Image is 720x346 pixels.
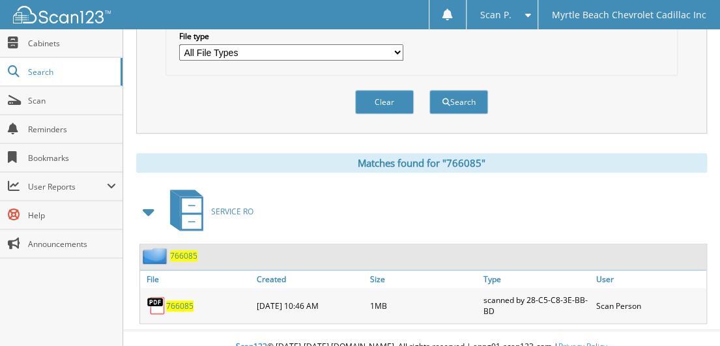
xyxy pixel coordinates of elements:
[429,90,488,114] button: Search
[253,291,367,320] div: [DATE] 10:46 AM
[367,291,480,320] div: 1MB
[28,95,116,106] span: Scan
[28,181,107,192] span: User Reports
[552,11,706,19] span: Myrtle Beach Chevrolet Cadillac Inc
[28,210,116,221] span: Help
[166,300,194,311] a: 766085
[28,66,114,78] span: Search
[253,270,367,288] a: Created
[655,283,720,346] iframe: Chat Widget
[593,270,706,288] a: User
[147,296,166,315] img: PDF.png
[211,206,253,217] span: SERVICE RO
[480,270,593,288] a: Type
[13,6,111,23] img: scan123-logo-white.svg
[143,248,170,264] img: folder2.png
[593,291,706,320] div: Scan Person
[140,270,253,288] a: File
[136,153,707,173] div: Matches found for "766085"
[28,238,116,250] span: Announcements
[480,11,511,19] span: Scan P.
[162,186,253,237] a: SERVICE RO
[28,38,116,49] span: Cabinets
[367,270,480,288] a: Size
[355,90,414,114] button: Clear
[480,291,593,320] div: scanned by 28-C5-C8-3E-BB-BD
[179,31,403,42] label: File type
[28,124,116,135] span: Reminders
[28,152,116,164] span: Bookmarks
[170,250,197,261] a: 766085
